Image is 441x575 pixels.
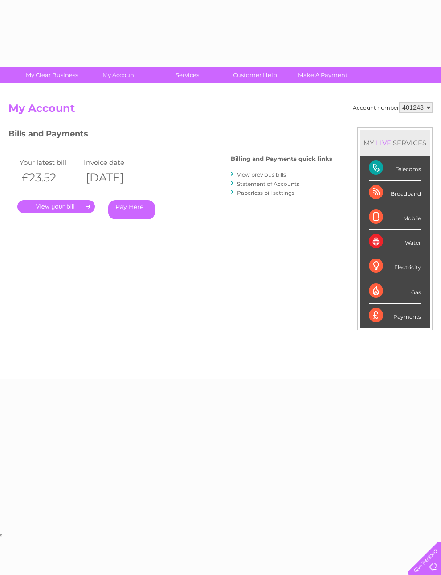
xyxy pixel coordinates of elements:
div: Mobile [369,205,421,230]
a: . [17,200,95,213]
div: MY SERVICES [360,130,430,156]
a: Make A Payment [286,67,359,83]
div: Electricity [369,254,421,279]
td: Your latest bill [17,156,82,168]
div: Gas [369,279,421,304]
th: £23.52 [17,168,82,187]
a: Customer Help [218,67,292,83]
div: Broadband [369,181,421,205]
h4: Billing and Payments quick links [231,156,332,162]
a: Services [151,67,224,83]
h2: My Account [8,102,433,119]
a: View previous bills [237,171,286,178]
a: Statement of Accounts [237,181,299,187]
a: Paperless bill settings [237,189,294,196]
a: My Clear Business [15,67,89,83]
td: Invoice date [82,156,146,168]
a: Pay Here [108,200,155,219]
div: Water [369,230,421,254]
div: Telecoms [369,156,421,181]
div: Account number [353,102,433,113]
a: My Account [83,67,156,83]
h3: Bills and Payments [8,127,332,143]
div: LIVE [374,139,393,147]
div: Payments [369,304,421,328]
th: [DATE] [82,168,146,187]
